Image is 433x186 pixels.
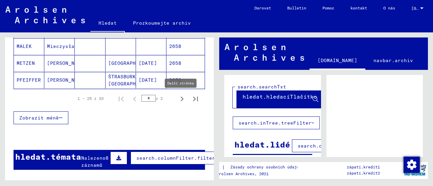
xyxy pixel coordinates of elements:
[189,92,202,105] button: Poslední stránka
[222,164,225,170] font: |
[47,60,87,66] font: [PERSON_NAME]
[47,43,77,49] font: Mieczysław
[90,15,125,32] a: Hledat
[169,60,181,66] font: 2658
[125,15,199,31] a: Prozkoumejte archiv
[17,43,32,49] font: MALEK
[14,111,68,124] button: Zobrazit méně
[98,20,117,26] font: Hledat
[108,74,160,87] font: ŠTRASBURK, [GEOGRAPHIC_DATA]
[234,139,290,150] font: hledat.lidé
[243,93,317,100] font: hledat.hledacíTlačítko
[365,52,421,69] a: navbar.archiv
[17,60,35,66] font: METZEN
[136,155,215,161] font: search.columnFilter.filter
[169,77,181,83] font: 2658
[77,96,104,101] font: 1 – 25 z 33
[233,116,320,129] button: search.inTree.treeFilter
[19,115,59,121] font: Zobrazit méně
[17,77,41,83] font: PFEIFFER
[139,77,157,83] font: [DATE]
[404,157,420,173] img: Změna souhlasu
[175,92,189,105] button: Další stránka
[298,143,377,149] font: search.columnFilter.filter
[108,60,160,66] font: [GEOGRAPHIC_DATA]
[81,155,109,168] font: 8 záznamů
[373,57,413,63] font: navbar.archiv
[188,171,269,176] font: Copyright © Arolsen Archives, 2021
[347,170,380,176] font: zápatí.kredit2
[131,152,221,164] button: search.columnFilter.filter
[133,20,191,26] font: Prozkoumejte archiv
[225,44,304,61] img: Arolsen_neg.svg
[383,5,395,10] font: O nás
[114,92,128,105] button: První stránka
[402,162,428,179] img: yv_logo.png
[156,96,163,101] font: z 2
[225,164,328,171] a: Zásady ochrany osobních údajů v zápatí
[254,5,271,10] font: Darovat
[237,87,324,108] button: hledat.hledacíTlačítko
[128,92,141,105] button: Předchozí stránka
[169,43,181,49] font: 2658
[139,60,157,66] font: [DATE]
[237,84,286,90] font: search.searchTxt
[310,52,365,70] a: [DOMAIN_NAME]
[347,164,380,169] font: zápatí.kredit1
[318,57,357,63] font: [DOMAIN_NAME]
[287,5,306,10] font: Bulletin
[81,155,106,161] font: Nalezeno
[292,139,382,152] button: search.columnFilter.filter
[47,77,87,83] font: [PERSON_NAME]
[5,6,85,23] img: Arolsen_neg.svg
[238,120,312,126] font: search.inTree.treeFilter
[15,152,81,162] font: hledat.témata
[230,164,320,169] font: Zásady ochrany osobních údajů v zápatí
[350,5,367,10] font: kontakt
[322,5,334,10] font: Pomoc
